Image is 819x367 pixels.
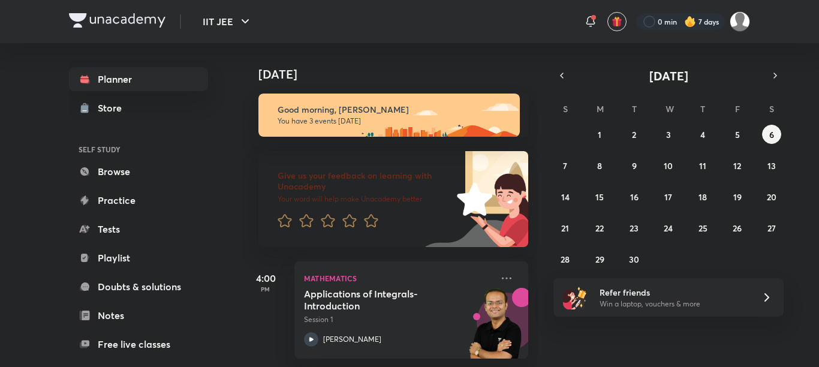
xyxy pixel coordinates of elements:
[659,125,678,144] button: September 3, 2025
[69,275,208,299] a: Doubts & solutions
[98,101,129,115] div: Store
[561,254,570,265] abbr: September 28, 2025
[666,129,671,140] abbr: September 3, 2025
[597,160,602,172] abbr: September 8, 2025
[730,11,750,32] img: kavin Goswami
[664,160,673,172] abbr: September 10, 2025
[612,16,622,27] img: avatar
[728,218,747,237] button: September 26, 2025
[590,156,609,175] button: September 8, 2025
[649,68,688,84] span: [DATE]
[195,10,260,34] button: IIT JEE
[556,249,575,269] button: September 28, 2025
[769,103,774,115] abbr: Saturday
[278,116,509,126] p: You have 3 events [DATE]
[728,187,747,206] button: September 19, 2025
[242,285,290,293] p: PM
[258,94,520,137] img: morning
[598,129,601,140] abbr: September 1, 2025
[762,218,781,237] button: September 27, 2025
[728,156,747,175] button: September 12, 2025
[659,187,678,206] button: September 17, 2025
[561,222,569,234] abbr: September 21, 2025
[304,271,492,285] p: Mathematics
[700,103,705,115] abbr: Thursday
[632,160,637,172] abbr: September 9, 2025
[69,139,208,160] h6: SELF STUDY
[625,125,644,144] button: September 2, 2025
[693,218,712,237] button: September 25, 2025
[561,191,570,203] abbr: September 14, 2025
[563,160,567,172] abbr: September 7, 2025
[590,249,609,269] button: September 29, 2025
[728,125,747,144] button: September 5, 2025
[700,129,705,140] abbr: September 4, 2025
[595,254,604,265] abbr: September 29, 2025
[629,254,639,265] abbr: September 30, 2025
[595,191,604,203] abbr: September 15, 2025
[625,187,644,206] button: September 16, 2025
[762,156,781,175] button: September 13, 2025
[242,271,290,285] h5: 4:00
[278,104,509,115] h6: Good morning, [PERSON_NAME]
[767,191,776,203] abbr: September 20, 2025
[767,160,776,172] abbr: September 13, 2025
[693,156,712,175] button: September 11, 2025
[69,217,208,241] a: Tests
[600,299,747,309] p: Win a laptop, vouchers & more
[69,246,208,270] a: Playlist
[735,129,740,140] abbr: September 5, 2025
[590,218,609,237] button: September 22, 2025
[69,303,208,327] a: Notes
[323,334,381,345] p: [PERSON_NAME]
[258,67,540,82] h4: [DATE]
[556,218,575,237] button: September 21, 2025
[762,125,781,144] button: September 6, 2025
[69,188,208,212] a: Practice
[595,222,604,234] abbr: September 22, 2025
[69,13,165,31] a: Company Logo
[556,156,575,175] button: September 7, 2025
[659,218,678,237] button: September 24, 2025
[632,129,636,140] abbr: September 2, 2025
[630,222,639,234] abbr: September 23, 2025
[735,103,740,115] abbr: Friday
[607,12,627,31] button: avatar
[600,286,747,299] h6: Refer friends
[699,160,706,172] abbr: September 11, 2025
[625,249,644,269] button: September 30, 2025
[570,67,767,84] button: [DATE]
[625,156,644,175] button: September 9, 2025
[664,222,673,234] abbr: September 24, 2025
[563,103,568,115] abbr: Sunday
[630,191,639,203] abbr: September 16, 2025
[733,160,741,172] abbr: September 12, 2025
[69,332,208,356] a: Free live classes
[416,151,528,247] img: feedback_image
[666,103,674,115] abbr: Wednesday
[769,129,774,140] abbr: September 6, 2025
[733,191,742,203] abbr: September 19, 2025
[733,222,742,234] abbr: September 26, 2025
[69,67,208,91] a: Planner
[563,285,587,309] img: referral
[590,187,609,206] button: September 15, 2025
[664,191,672,203] abbr: September 17, 2025
[698,222,707,234] abbr: September 25, 2025
[304,288,453,312] h5: Applications of Integrals- Introduction
[767,222,776,234] abbr: September 27, 2025
[556,187,575,206] button: September 14, 2025
[590,125,609,144] button: September 1, 2025
[278,170,453,192] h6: Give us your feedback on learning with Unacademy
[278,194,453,204] p: Your word will help make Unacademy better
[69,96,208,120] a: Store
[625,218,644,237] button: September 23, 2025
[69,160,208,183] a: Browse
[69,13,165,28] img: Company Logo
[659,156,678,175] button: September 10, 2025
[698,191,707,203] abbr: September 18, 2025
[684,16,696,28] img: streak
[693,125,712,144] button: September 4, 2025
[304,314,492,325] p: Session 1
[762,187,781,206] button: September 20, 2025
